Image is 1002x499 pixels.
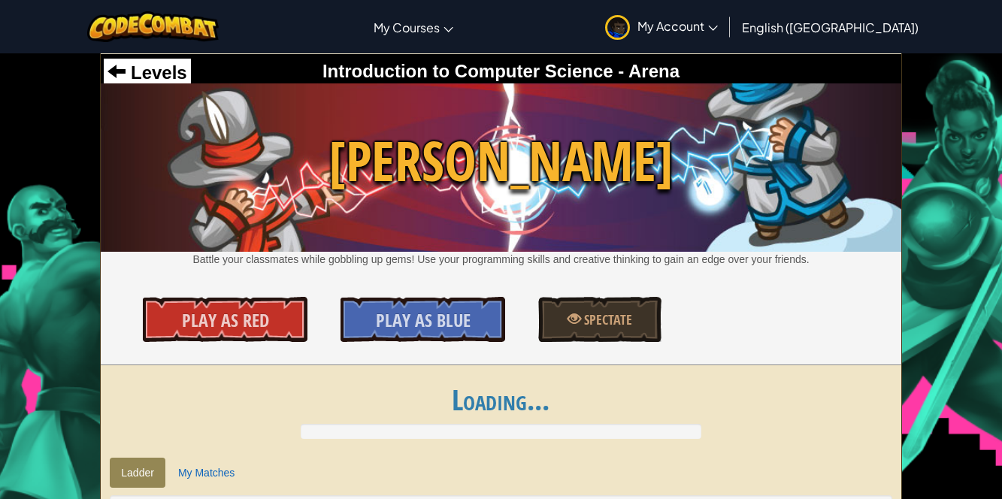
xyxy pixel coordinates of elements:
img: CodeCombat logo [87,11,219,42]
span: My Courses [374,20,440,35]
span: English ([GEOGRAPHIC_DATA]) [742,20,919,35]
span: Play As Blue [376,308,471,332]
span: Introduction to Computer Science [322,61,613,81]
span: - Arena [613,61,680,81]
span: Spectate [581,310,632,329]
span: Levels [126,62,186,83]
a: My Matches [167,458,246,488]
a: My Courses [366,7,461,47]
img: avatar [605,15,630,40]
span: Play As Red [182,308,269,332]
span: [PERSON_NAME] [101,122,901,200]
a: Ladder [110,458,165,488]
a: Levels [107,62,186,83]
a: English ([GEOGRAPHIC_DATA]) [734,7,926,47]
a: My Account [598,3,725,50]
p: Battle your classmates while gobbling up gems! Use your programming skills and creative thinking ... [101,252,901,267]
a: Spectate [538,297,661,342]
h1: Loading... [101,384,901,416]
img: Wakka Maul [101,83,901,252]
span: My Account [637,18,718,34]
